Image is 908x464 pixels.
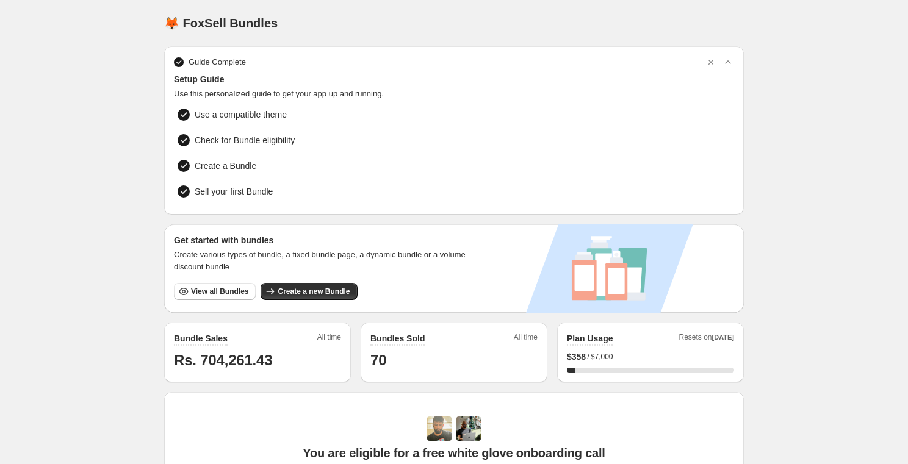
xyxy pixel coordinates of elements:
span: Setup Guide [174,73,734,85]
h2: Bundle Sales [174,332,228,344]
h3: Get started with bundles [174,234,477,246]
span: Resets on [679,332,735,346]
img: Prakhar [456,416,481,441]
span: View all Bundles [191,287,248,296]
span: Create a new Bundle [278,287,350,296]
span: $ 358 [567,351,586,363]
h2: Plan Usage [567,332,613,344]
h2: Bundles Sold [370,332,425,344]
h1: Rs. 704,261.43 [174,351,341,370]
span: Guide Complete [189,56,246,68]
button: Create a new Bundle [261,283,357,300]
h1: 70 [370,351,538,370]
span: Sell your first Bundle [195,185,273,198]
span: Use this personalized guide to get your app up and running. [174,88,734,100]
span: $7,000 [591,352,613,362]
span: All time [317,332,341,346]
span: Create a Bundle [195,160,256,172]
span: All time [514,332,538,346]
h1: 🦊 FoxSell Bundles [164,16,278,30]
span: Create various types of bundle, a fixed bundle page, a dynamic bundle or a volume discount bundle [174,249,477,273]
span: You are eligible for a free white glove onboarding call [303,446,605,460]
span: Check for Bundle eligibility [195,134,295,146]
img: Adi [427,416,452,441]
div: / [567,351,734,363]
span: [DATE] [712,334,734,341]
span: Use a compatible theme [195,109,287,121]
button: View all Bundles [174,283,256,300]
